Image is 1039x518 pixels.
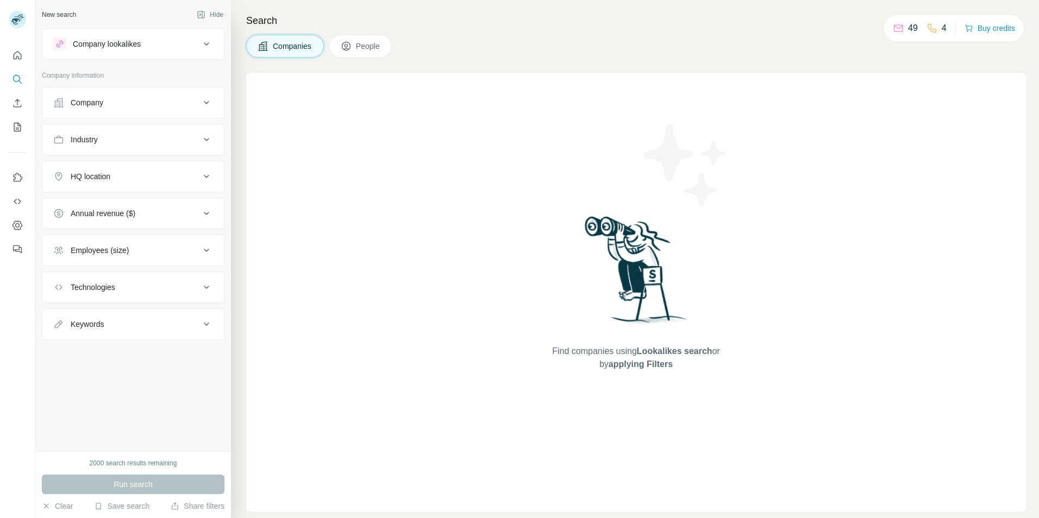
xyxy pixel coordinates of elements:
button: Company lookalikes [42,31,224,57]
button: Employees (size) [42,237,224,263]
button: Clear [42,501,73,511]
div: Company lookalikes [73,39,141,49]
div: 2000 search results remaining [90,458,177,468]
div: Industry [71,134,98,145]
button: Company [42,90,224,116]
button: Feedback [9,239,26,259]
span: People [356,41,381,52]
button: Annual revenue ($) [42,200,224,226]
div: Company [71,97,103,108]
div: Technologies [71,282,115,293]
button: Share filters [171,501,224,511]
button: Save search [94,501,149,511]
button: Hide [189,7,231,23]
p: Company information [42,71,224,80]
button: Technologies [42,274,224,300]
button: Search [9,70,26,89]
span: Companies [273,41,312,52]
p: 4 [942,22,947,35]
span: Lookalikes search [637,346,712,356]
button: HQ location [42,163,224,189]
p: 49 [908,22,918,35]
img: Surfe Illustration - Stars [636,116,734,214]
span: Find companies using or by [549,345,723,371]
button: My lists [9,117,26,137]
button: Industry [42,127,224,153]
button: Keywords [42,311,224,337]
button: Dashboard [9,216,26,235]
div: Keywords [71,319,104,330]
button: Buy credits [965,21,1015,36]
button: Quick start [9,46,26,65]
div: Annual revenue ($) [71,208,135,219]
button: Enrich CSV [9,93,26,113]
h4: Search [246,13,1026,28]
button: Use Surfe on LinkedIn [9,168,26,187]
button: Use Surfe API [9,192,26,211]
img: Surfe Illustration - Woman searching with binoculars [580,213,693,334]
div: New search [42,10,76,20]
div: HQ location [71,171,110,182]
span: applying Filters [609,359,673,369]
div: Employees (size) [71,245,129,256]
